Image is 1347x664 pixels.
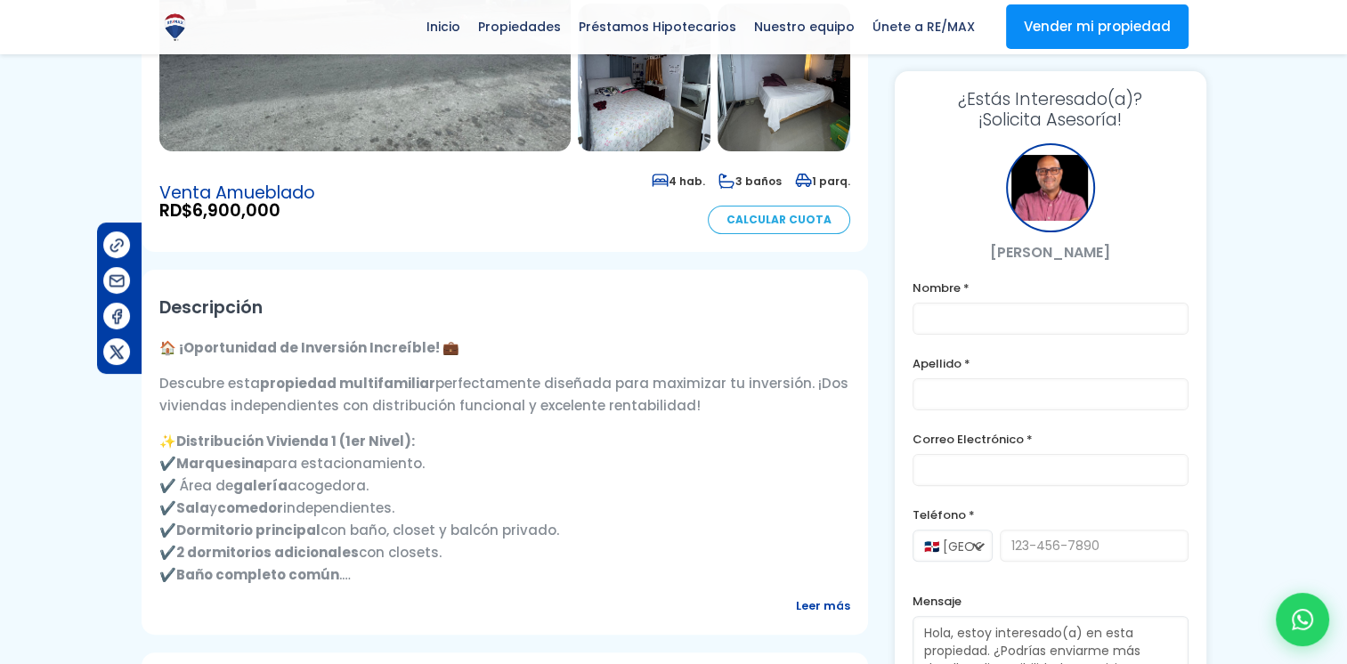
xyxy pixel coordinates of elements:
[913,352,1189,375] label: Apellido *
[159,12,191,43] img: Logo de REMAX
[159,287,850,328] h2: Descripción
[192,198,280,223] span: 6,900,000
[159,202,315,220] span: RD$
[913,504,1189,526] label: Teléfono *
[469,13,570,40] span: Propiedades
[913,89,1189,130] h3: ¡Solicita Asesoría!
[418,13,469,40] span: Inicio
[1000,530,1189,562] input: 123-456-7890
[159,372,850,417] p: Descubre esta perfectamente diseñada para maximizar tu inversión. ¡Dos viviendas independientes c...
[913,428,1189,450] label: Correo Electrónico *
[260,374,435,393] strong: propiedad multifamiliar
[159,338,459,357] strong: 🏠 ¡Oportunidad de Inversión Increíble! 💼
[578,4,710,151] img: Casa en Las Palmas De Herrera
[108,343,126,361] img: Compartir
[708,206,850,234] a: Calcular Cuota
[176,498,209,517] strong: Sala
[913,590,1189,612] label: Mensaje
[745,13,864,40] span: Nuestro equipo
[795,174,850,189] span: 1 parq.
[159,184,315,202] span: Venta Amueblado
[176,521,321,539] strong: Dormitorio principal
[108,271,126,290] img: Compartir
[176,565,339,584] strong: Baño completo común
[570,13,745,40] span: Préstamos Hipotecarios
[796,595,850,617] span: Leer más
[718,4,850,151] img: Casa en Las Palmas De Herrera
[718,174,782,189] span: 3 baños
[913,277,1189,299] label: Nombre *
[176,454,264,473] strong: Marquesina
[108,307,126,326] img: Compartir
[176,432,415,450] strong: Distribución Vivienda 1 (1er Nivel):
[217,498,283,517] strong: comedor
[108,236,126,255] img: Compartir
[1006,4,1189,49] a: Vender mi propiedad
[913,241,1189,263] p: [PERSON_NAME]
[1006,143,1095,232] div: Julio Holguin
[233,476,288,495] strong: galería
[652,174,705,189] span: 4 hab.
[159,430,850,586] p: ✨ ✔️ para estacionamiento. ✔️ Área de acogedora. ✔️ y independientes. ✔️ con baño, closet y balcó...
[176,543,359,562] strong: 2 dormitorios adicionales
[913,89,1189,109] span: ¿Estás Interesado(a)?
[864,13,984,40] span: Únete a RE/MAX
